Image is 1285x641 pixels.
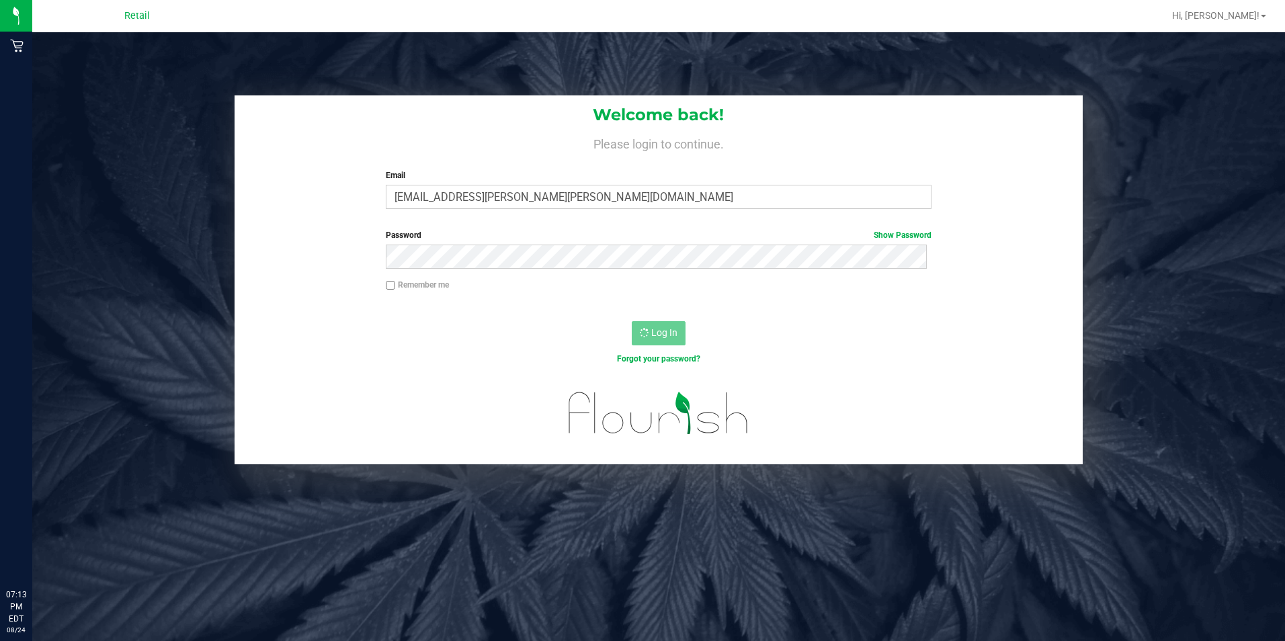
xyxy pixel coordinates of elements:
[235,134,1083,151] h4: Please login to continue.
[1172,10,1259,21] span: Hi, [PERSON_NAME]!
[552,379,765,447] img: flourish_logo.svg
[874,230,931,240] a: Show Password
[386,281,395,290] input: Remember me
[235,106,1083,124] h1: Welcome back!
[6,589,26,625] p: 07:13 PM EDT
[386,230,421,240] span: Password
[386,279,449,291] label: Remember me
[632,321,686,345] button: Log In
[651,327,677,338] span: Log In
[10,39,24,52] inline-svg: Retail
[617,354,700,364] a: Forgot your password?
[386,169,931,181] label: Email
[124,10,150,22] span: Retail
[6,625,26,635] p: 08/24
